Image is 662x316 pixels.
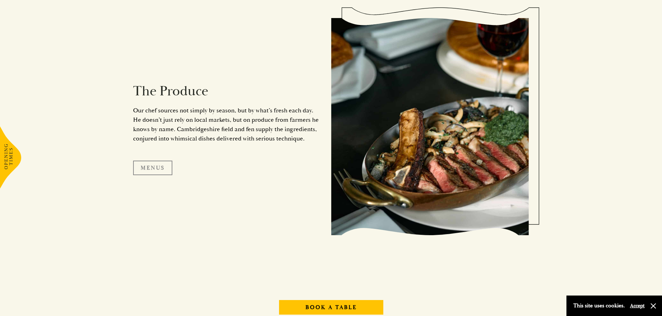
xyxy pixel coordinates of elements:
h2: The Produce [133,83,321,100]
p: Our chef sources not simply by season, but by what’s fresh each day. He doesn’t just rely on loca... [133,106,321,143]
p: This site uses cookies. [573,301,625,311]
button: Accept [630,302,645,309]
a: Menus [133,161,172,175]
a: Book A Table [279,300,383,315]
button: Close and accept [650,302,657,309]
